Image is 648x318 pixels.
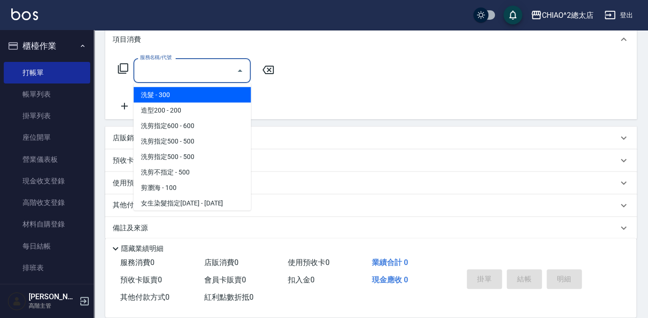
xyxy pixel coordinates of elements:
span: 造型200 - 200 [133,102,251,118]
button: Close [232,63,247,78]
div: 預收卡販賣 [105,149,637,172]
span: 洗剪不指定 - 500 [133,164,251,180]
a: 現金收支登錄 [4,170,90,192]
span: 洗髮 - 300 [133,87,251,102]
a: 材料自購登錄 [4,213,90,235]
span: 其他付款方式 0 [120,293,170,302]
span: 女生染髮指定[DATE] - [DATE] [133,195,251,211]
label: 服務名稱/代號 [140,54,171,61]
span: 店販消費 0 [204,258,239,267]
div: 其他付款方式入金可用餘額: 0 [105,194,637,217]
div: 備註及來源 [105,217,637,239]
div: 店販銷售 [105,127,637,149]
h5: [PERSON_NAME] [29,292,77,302]
a: 高階收支登錄 [4,192,90,213]
a: 排班表 [4,257,90,279]
span: 預收卡販賣 0 [120,275,162,284]
span: 洗剪指定500 - 500 [133,149,251,164]
a: 帳單列表 [4,83,90,105]
img: Logo [11,8,38,20]
p: 項目消費 [113,35,141,45]
span: 使用預收卡 0 [288,258,330,267]
p: 使用預收卡 [113,178,148,188]
span: 服務消費 0 [120,258,154,267]
span: 業績合計 0 [372,258,408,267]
button: 櫃檯作業 [4,34,90,58]
a: 每日結帳 [4,235,90,257]
p: 其他付款方式 [113,200,199,211]
a: 營業儀表板 [4,149,90,170]
span: 紅利點數折抵 0 [204,293,254,302]
p: 高階主管 [29,302,77,310]
div: 使用預收卡 [105,172,637,194]
a: 打帳單 [4,62,90,83]
div: CHIAO^2總太店 [542,9,594,21]
button: CHIAO^2總太店 [527,6,597,25]
span: 扣入金 0 [288,275,315,284]
a: 現場電腦打卡 [4,279,90,300]
p: 隱藏業績明細 [121,244,163,254]
button: save [503,6,522,24]
a: 座位開單 [4,127,90,148]
span: 剪瀏海 - 100 [133,180,251,195]
span: 洗剪指定500 - 500 [133,133,251,149]
button: 登出 [601,7,637,24]
img: Person [8,292,26,310]
span: 洗剪指定600 - 600 [133,118,251,133]
a: 掛單列表 [4,105,90,127]
div: 項目消費 [105,24,637,54]
span: 會員卡販賣 0 [204,275,246,284]
p: 備註及來源 [113,223,148,233]
span: 現金應收 0 [372,275,408,284]
p: 預收卡販賣 [113,156,148,166]
p: 店販銷售 [113,133,141,143]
